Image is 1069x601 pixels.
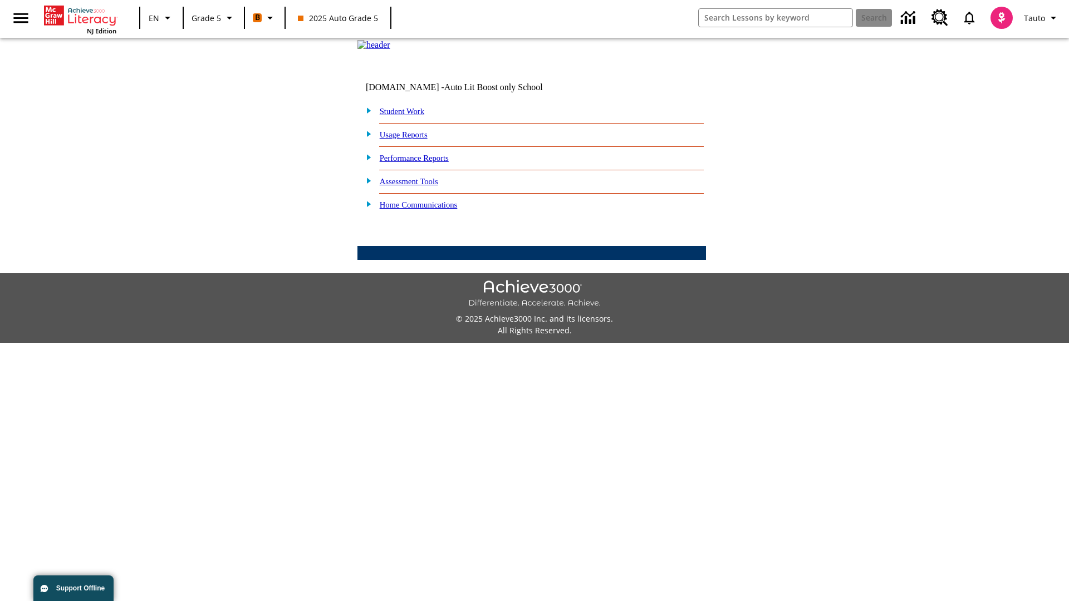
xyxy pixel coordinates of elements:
td: [DOMAIN_NAME] - [366,82,571,92]
button: Boost Class color is orange. Change class color [248,8,281,28]
span: NJ Edition [87,27,116,35]
span: B [255,11,260,24]
span: Support Offline [56,584,105,592]
nobr: Auto Lit Boost only School [444,82,543,92]
span: 2025 Auto Grade 5 [298,12,378,24]
img: header [357,40,390,50]
a: Performance Reports [380,154,449,162]
button: Grade: Grade 5, Select a grade [187,8,241,28]
img: plus.gif [360,199,372,209]
a: Data Center [894,3,925,33]
span: EN [149,12,159,24]
button: Select a new avatar [984,3,1019,32]
a: Usage Reports [380,130,428,139]
div: Home [44,3,116,35]
span: Tauto [1024,12,1045,24]
input: search field [699,9,852,27]
a: Home Communications [380,200,458,209]
button: Language: EN, Select a language [144,8,179,28]
img: plus.gif [360,152,372,162]
img: plus.gif [360,129,372,139]
span: Grade 5 [192,12,221,24]
button: Support Offline [33,575,114,601]
a: Student Work [380,107,424,116]
button: Open side menu [4,2,37,35]
img: plus.gif [360,105,372,115]
img: plus.gif [360,175,372,185]
a: Assessment Tools [380,177,438,186]
button: Profile/Settings [1019,8,1065,28]
img: avatar image [990,7,1013,29]
a: Notifications [955,3,984,32]
img: Achieve3000 Differentiate Accelerate Achieve [468,280,601,308]
a: Resource Center, Will open in new tab [925,3,955,33]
